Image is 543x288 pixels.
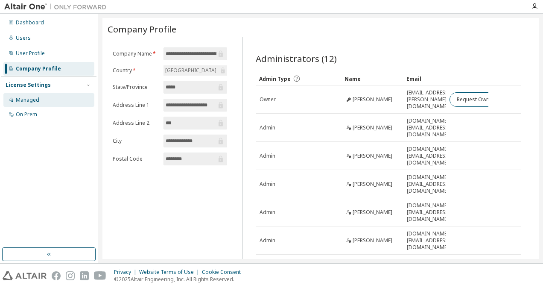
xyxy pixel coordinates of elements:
div: Managed [16,97,39,103]
div: License Settings [6,82,51,88]
div: User Profile [16,50,45,57]
label: Company Name [113,50,158,57]
span: Company Profile [108,23,176,35]
span: [PERSON_NAME] [353,96,392,103]
div: On Prem [16,111,37,118]
div: Cookie Consent [202,269,246,276]
div: [GEOGRAPHIC_DATA] [164,66,218,75]
label: Country [113,67,158,74]
span: [DOMAIN_NAME][EMAIL_ADDRESS][DOMAIN_NAME] [407,259,450,279]
label: Address Line 2 [113,120,158,126]
span: [PERSON_NAME] [353,181,392,188]
img: linkedin.svg [80,271,89,280]
span: [DOMAIN_NAME][EMAIL_ADDRESS][DOMAIN_NAME] [407,230,450,251]
span: [EMAIL_ADDRESS][PERSON_NAME][DOMAIN_NAME] [407,89,450,110]
span: Admin [260,237,275,244]
div: [GEOGRAPHIC_DATA] [163,65,227,76]
div: Name [344,72,400,85]
span: Admin [260,124,275,131]
span: Admin Type [259,75,291,82]
div: Email [406,72,442,85]
img: instagram.svg [66,271,75,280]
img: youtube.svg [94,271,106,280]
div: Dashboard [16,19,44,26]
span: Admin [260,153,275,159]
span: [PERSON_NAME] [353,153,392,159]
img: facebook.svg [52,271,61,280]
div: Website Terms of Use [139,269,202,276]
span: [DOMAIN_NAME][EMAIL_ADDRESS][DOMAIN_NAME] [407,174,450,194]
span: Admin [260,181,275,188]
p: © 2025 Altair Engineering, Inc. All Rights Reserved. [114,276,246,283]
span: [PERSON_NAME] [353,237,392,244]
div: Users [16,35,31,41]
label: State/Province [113,84,158,91]
span: [PERSON_NAME] [353,124,392,131]
span: Owner [260,96,276,103]
span: [DOMAIN_NAME][EMAIL_ADDRESS][DOMAIN_NAME] [407,146,450,166]
img: Altair One [4,3,111,11]
span: [DOMAIN_NAME][EMAIL_ADDRESS][DOMAIN_NAME] [407,118,450,138]
label: Address Line 1 [113,102,158,109]
label: Postal Code [113,156,158,162]
span: Administrators (12) [256,53,337,65]
div: Company Profile [16,65,61,72]
span: [DOMAIN_NAME][EMAIL_ADDRESS][DOMAIN_NAME] [407,202,450,223]
label: City [113,138,158,144]
img: altair_logo.svg [3,271,47,280]
div: Privacy [114,269,139,276]
button: Request Owner Change [450,92,522,107]
span: [PERSON_NAME] [353,209,392,216]
span: Admin [260,209,275,216]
